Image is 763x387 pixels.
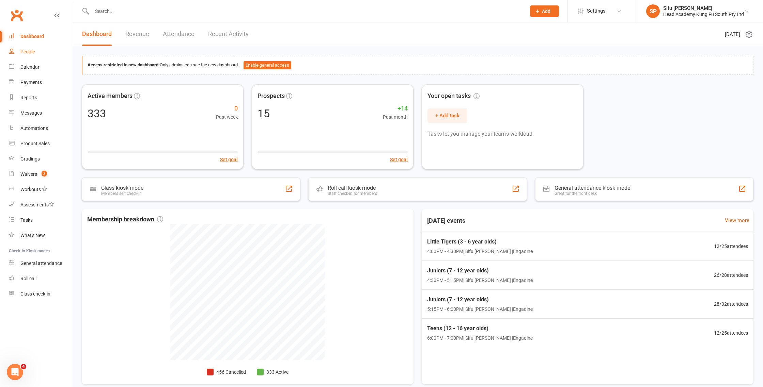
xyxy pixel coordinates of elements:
[101,185,143,191] div: Class kiosk mode
[555,185,630,191] div: General attendance kiosk mode
[714,242,748,250] span: 12 / 25 attendees
[422,215,471,227] h3: [DATE] events
[88,108,106,119] div: 333
[87,215,163,224] span: Membership breakdown
[725,30,740,38] span: [DATE]
[207,368,246,376] li: 456 Cancelled
[20,217,33,223] div: Tasks
[714,271,748,279] span: 26 / 28 attendees
[663,11,744,17] div: Head Academy Kung Fu South Pty Ltd
[88,91,133,101] span: Active members
[90,6,521,16] input: Search...
[9,286,72,302] a: Class kiosk mode
[383,104,408,114] span: +14
[427,108,467,123] button: + Add task
[383,113,408,121] span: Past month
[427,334,533,342] span: 6:00PM - 7:00PM | Sifu [PERSON_NAME] | Engadine
[542,9,550,14] span: Add
[244,61,291,69] button: Enable general access
[20,49,35,54] div: People
[20,141,50,146] div: Product Sales
[9,197,72,213] a: Assessments
[20,110,42,116] div: Messages
[427,305,533,313] span: 5:15PM - 6:00PM | Sifu [PERSON_NAME] | Engadine
[7,364,23,380] iframe: Intercom live chat
[216,104,238,114] span: 0
[20,95,37,100] div: Reports
[427,237,533,246] span: Little Tigers (3 - 6 year olds)
[9,151,72,167] a: Gradings
[9,271,72,286] a: Roll call
[714,300,748,308] span: 28 / 32 attendees
[20,291,50,297] div: Class check-in
[82,22,112,46] a: Dashboard
[20,233,45,238] div: What's New
[9,167,72,182] a: Waivers 2
[8,7,25,24] a: Clubworx
[20,202,54,207] div: Assessments
[258,108,270,119] div: 15
[9,121,72,136] a: Automations
[427,130,578,138] p: Tasks let you manage your team's workload.
[257,368,289,376] li: 333 Active
[42,171,47,176] span: 2
[9,60,72,75] a: Calendar
[9,136,72,151] a: Product Sales
[20,125,48,131] div: Automations
[427,295,533,304] span: Juniors (7 - 12 year olds)
[101,191,143,196] div: Members self check-in
[427,324,533,333] span: Teens (12 - 16 year olds)
[555,191,630,196] div: Great for the front desk
[9,29,72,44] a: Dashboard
[9,213,72,228] a: Tasks
[9,75,72,90] a: Payments
[714,329,748,337] span: 12 / 25 attendees
[20,156,40,162] div: Gradings
[9,105,72,121] a: Messages
[20,34,44,39] div: Dashboard
[427,266,533,275] span: Juniors (7 - 12 year olds)
[220,156,238,163] button: Set goal
[163,22,194,46] a: Attendance
[9,90,72,105] a: Reports
[427,276,533,284] span: 4:30PM - 5:15PM | Sifu [PERSON_NAME] | Engadine
[9,44,72,60] a: People
[258,91,285,101] span: Prospects
[21,364,26,369] span: 4
[427,91,480,101] span: Your open tasks
[20,276,36,281] div: Roll call
[725,216,749,224] a: View more
[328,191,377,196] div: Staff check-in for members
[663,5,744,11] div: Sifu [PERSON_NAME]
[20,260,62,266] div: General attendance
[20,171,37,177] div: Waivers
[88,61,748,69] div: Only admins can see the new dashboard.
[328,185,377,191] div: Roll call kiosk mode
[530,5,559,17] button: Add
[20,80,42,85] div: Payments
[427,248,533,255] span: 4:00PM - 4:30PM | Sifu [PERSON_NAME] | Engadine
[646,4,660,18] div: SP
[9,182,72,197] a: Workouts
[587,3,606,19] span: Settings
[125,22,149,46] a: Revenue
[390,156,408,163] button: Set goal
[20,64,40,70] div: Calendar
[88,62,160,67] strong: Access restricted to new dashboard:
[208,22,249,46] a: Recent Activity
[9,228,72,243] a: What's New
[216,113,238,121] span: Past week
[20,187,41,192] div: Workouts
[9,256,72,271] a: General attendance kiosk mode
